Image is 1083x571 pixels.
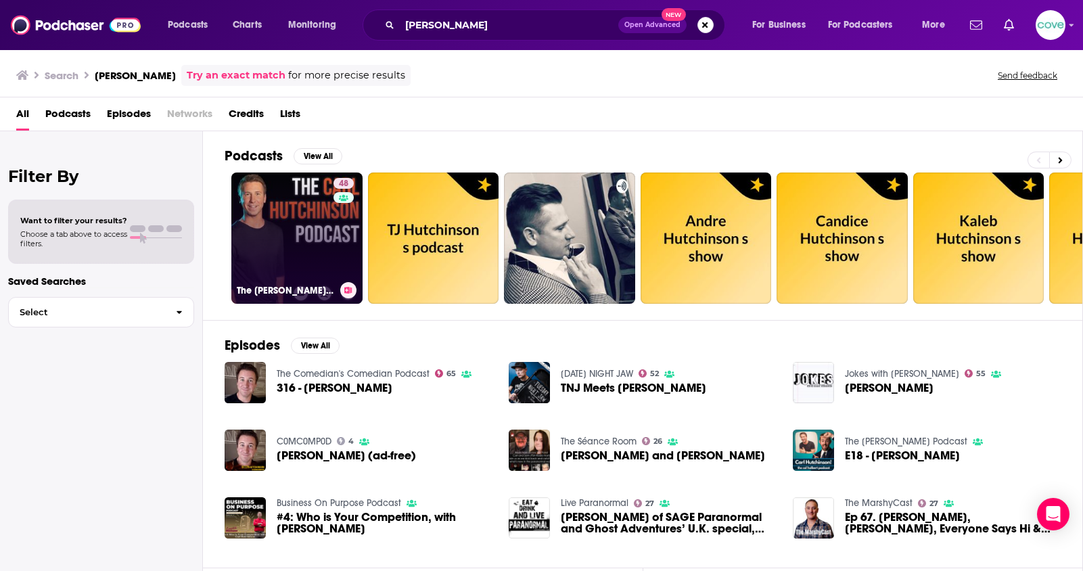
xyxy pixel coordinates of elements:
a: 27 [634,499,655,507]
img: CARL HUTCHINSON of SAGE Paranormal and Ghost Adventures’ U.K. special, 6/18!!:) [509,497,550,539]
img: Carl Hutchinson (ad-free) [225,430,266,471]
button: Open AdvancedNew [618,17,687,33]
a: The Séance Room [561,436,637,447]
span: 65 [446,371,456,377]
span: Choose a tab above to access filters. [20,229,127,248]
h3: The [PERSON_NAME] Podcast [237,285,335,296]
img: User Profile [1036,10,1065,40]
a: 4 [337,437,354,445]
a: The MarshyCast [845,497,913,509]
h2: Filter By [8,166,194,186]
a: Business On Purpose Podcast [277,497,401,509]
span: TNJ Meets [PERSON_NAME] [561,382,706,394]
a: Carl Hutchinson [793,362,834,403]
span: 55 [976,371,986,377]
a: Carl Hutchinson and Sam Mason [561,450,765,461]
span: [PERSON_NAME] (ad-free) [277,450,416,461]
a: TNJ Meets Carl Hutchinson [561,382,706,394]
button: Send feedback [994,70,1061,81]
button: Select [8,297,194,327]
span: Ep 67. [PERSON_NAME], [PERSON_NAME], Everyone Says Hi & [PERSON_NAME] [845,511,1061,534]
a: The Comedian's Comedian Podcast [277,368,430,380]
button: open menu [279,14,354,36]
a: Jokes with Mark Simmons [845,368,959,380]
a: Carl Hutchinson (ad-free) [277,450,416,461]
a: Show notifications dropdown [998,14,1019,37]
h3: Search [45,69,78,82]
span: for more precise results [288,68,405,83]
span: 27 [645,501,654,507]
span: [PERSON_NAME] [845,382,934,394]
button: open menu [158,14,225,36]
input: Search podcasts, credits, & more... [400,14,618,36]
a: Live Paranormal [561,497,628,509]
img: 316 - Carl Hutchinson [225,362,266,403]
span: #4: Who is Your Competition, with [PERSON_NAME] [277,511,492,534]
button: View All [294,148,342,164]
span: Select [9,308,165,317]
img: Carl Hutchinson and Sam Mason [509,430,550,471]
span: E18 - [PERSON_NAME] [845,450,960,461]
span: 52 [650,371,659,377]
h2: Podcasts [225,147,283,164]
span: Monitoring [288,16,336,35]
span: Charts [233,16,262,35]
a: Lists [280,103,300,131]
p: Saved Searches [8,275,194,288]
span: [PERSON_NAME] of SAGE Paranormal and Ghost Adventures’ U.K. special, 6/18!!:) [561,511,777,534]
a: All [16,103,29,131]
button: open menu [913,14,962,36]
a: TUESDAY NIGHT JAW [561,368,633,380]
img: Ep 67. Sophie McCartney, Gareth Gates, Everyone Says Hi & Carl Hutchinson [793,497,834,539]
a: TNJ Meets Carl Hutchinson [509,362,550,403]
a: 52 [639,369,660,378]
span: 48 [339,177,348,191]
span: Open Advanced [624,22,681,28]
img: Podchaser - Follow, Share and Rate Podcasts [11,12,141,38]
a: Try an exact match [187,68,285,83]
a: Carl Hutchinson [845,382,934,394]
div: Search podcasts, credits, & more... [375,9,738,41]
h3: [PERSON_NAME] [95,69,176,82]
a: #4: Who is Your Competition, with Carl Hutchinson [277,511,492,534]
a: C0MC0MP0D [277,436,331,447]
span: Networks [167,103,212,131]
a: Credits [229,103,264,131]
span: Want to filter your results? [20,216,127,225]
a: Episodes [107,103,151,131]
span: For Business [752,16,806,35]
span: 26 [653,438,662,444]
span: Podcasts [168,16,208,35]
span: 316 - [PERSON_NAME] [277,382,392,394]
button: open menu [743,14,823,36]
a: 26 [642,437,663,445]
a: 55 [965,369,986,378]
div: Open Intercom Messenger [1037,498,1069,530]
a: 65 [435,369,457,378]
a: Charts [224,14,270,36]
a: 27 [918,499,939,507]
h2: Episodes [225,337,280,354]
img: E18 - Carl Hutchinson [793,430,834,471]
span: 4 [348,438,354,444]
a: 316 - Carl Hutchinson [277,382,392,394]
a: EpisodesView All [225,337,340,354]
a: Podcasts [45,103,91,131]
a: The Cal Halbert Podcast [845,436,967,447]
a: Show notifications dropdown [965,14,988,37]
a: 48 [333,178,354,189]
img: #4: Who is Your Competition, with Carl Hutchinson [225,497,266,539]
span: 27 [929,501,938,507]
